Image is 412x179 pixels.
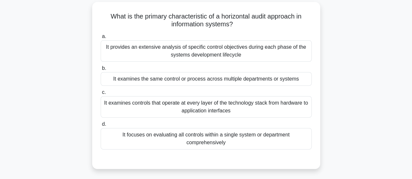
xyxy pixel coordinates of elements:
[101,128,312,149] div: It focuses on evaluating all controls within a single system or department comprehensively
[101,72,312,86] div: It examines the same control or process across multiple departments or systems
[102,89,106,95] span: c.
[100,12,312,29] h5: What is the primary characteristic of a horizontal audit approach in information systems?
[102,33,106,39] span: a.
[102,121,106,127] span: d.
[102,65,106,71] span: b.
[101,40,312,62] div: It provides an extensive analysis of specific control objectives during each phase of the systems...
[101,96,312,118] div: It examines controls that operate at every layer of the technology stack from hardware to applica...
